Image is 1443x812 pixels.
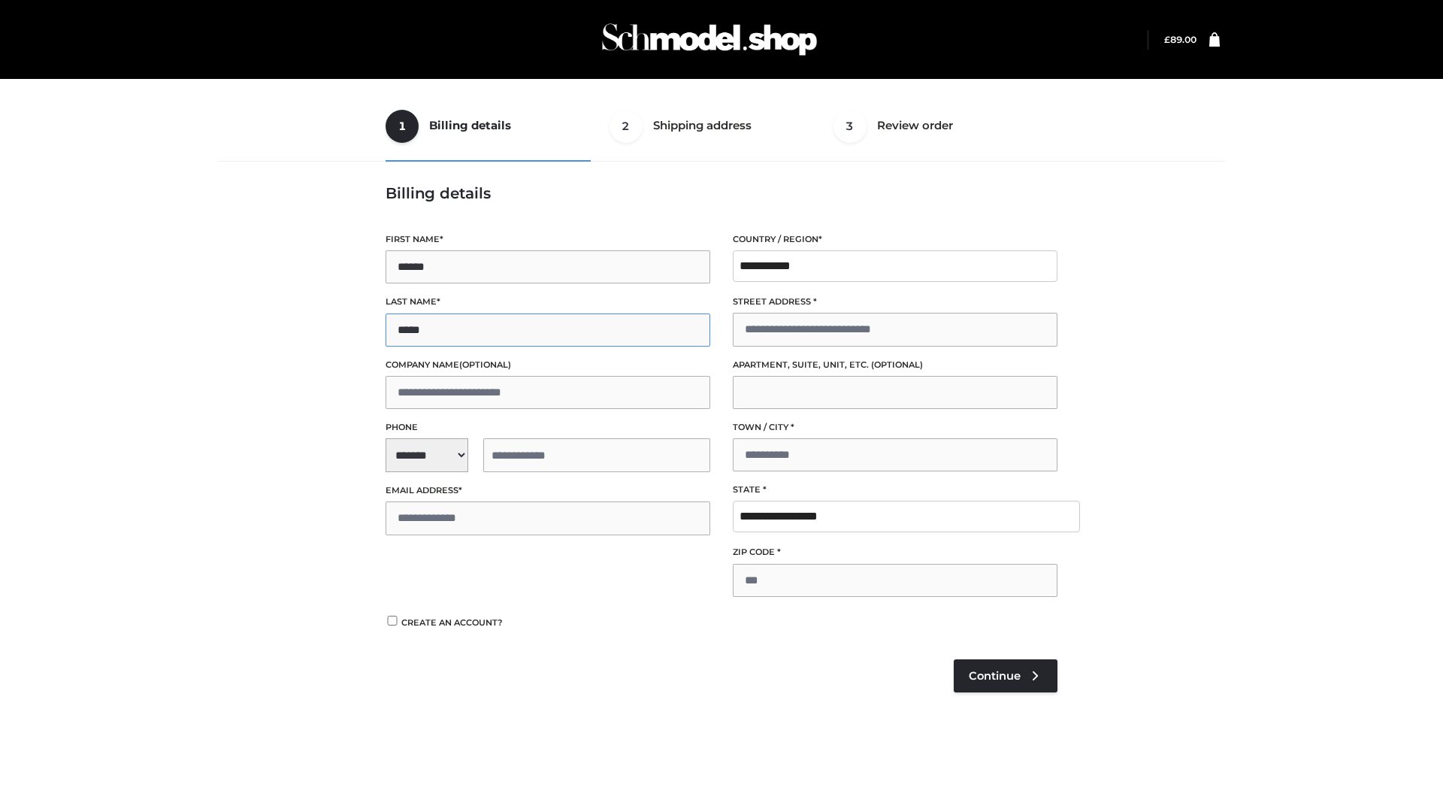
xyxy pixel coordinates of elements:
label: ZIP Code [733,545,1057,559]
bdi: 89.00 [1164,34,1196,45]
span: (optional) [459,359,511,370]
label: Country / Region [733,232,1057,247]
a: £89.00 [1164,34,1196,45]
a: Continue [954,659,1057,692]
label: Phone [386,420,710,435]
span: (optional) [871,359,923,370]
h3: Billing details [386,184,1057,202]
input: Create an account? [386,616,399,626]
span: Continue [969,669,1021,683]
span: Create an account? [401,617,503,628]
label: First name [386,232,710,247]
label: Street address [733,295,1057,309]
label: Last name [386,295,710,309]
img: Schmodel Admin 964 [597,10,822,69]
label: Company name [386,358,710,372]
label: Apartment, suite, unit, etc. [733,358,1057,372]
label: Town / City [733,420,1057,435]
span: £ [1164,34,1170,45]
label: State [733,483,1057,497]
label: Email address [386,483,710,498]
